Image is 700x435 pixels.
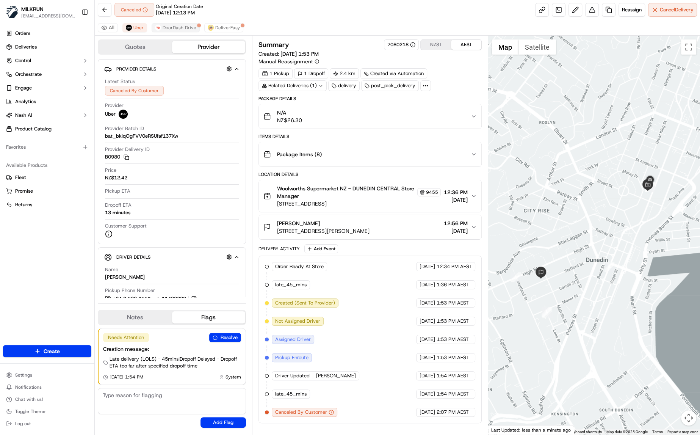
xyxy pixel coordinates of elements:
button: B0980 [105,154,129,160]
button: Control [3,55,91,67]
span: [DATE] 1:54 PM [110,374,143,380]
span: 9455 [426,189,438,195]
span: Control [15,57,31,64]
span: Uber [105,111,116,118]
a: Open this area in Google Maps (opens a new window) [490,425,515,435]
span: +64 3 568 0550 ext. 11488689 [113,295,186,302]
button: 7080218 [387,41,415,48]
button: Driver Details [104,251,240,263]
button: Reassign [619,3,645,17]
button: Manual Reassignment [258,58,319,65]
span: [DATE] [420,281,435,288]
div: delivery [328,80,360,91]
button: DoorDash Drive [152,23,200,32]
div: 1 Dropoff [294,68,328,79]
span: [DATE] [420,263,435,270]
span: 12:36 PM [444,188,468,196]
button: Quotes [99,41,172,53]
span: Notifications [15,384,42,390]
span: Order Ready At Store [275,263,324,270]
h3: Summary [258,41,289,48]
img: MILKRUN [6,6,18,18]
span: Price [105,167,116,174]
span: Created: [258,50,319,58]
span: [DATE] [420,372,435,379]
span: [DATE] [420,409,435,416]
span: Driver Updated [275,372,310,379]
div: Needs Attention [103,333,149,342]
button: MILKRUNMILKRUN[EMAIL_ADDRESS][DOMAIN_NAME] [3,3,78,21]
a: Returns [6,201,88,208]
a: +64 3 568 0550 ext. 11488689 [105,295,199,303]
span: Orchestrate [15,71,42,78]
span: Provider Delivery ID [105,146,150,153]
button: All [98,23,118,32]
span: Map data ©2025 Google [606,430,648,434]
span: N/A [277,109,302,116]
button: Toggle Theme [3,406,91,417]
span: [DATE] 12:13 PM [156,9,195,16]
button: Canceled [114,3,154,17]
span: Provider [105,102,124,109]
img: doordash_logo_v2.png [155,25,161,31]
button: NZST [421,40,451,50]
button: Engage [3,82,91,94]
span: Create [44,347,60,355]
div: Package Details [258,96,482,102]
span: [DATE] [444,196,468,204]
div: Location Details [258,171,482,177]
span: Canceled By Customer [275,409,327,416]
button: Resolve [209,333,241,342]
span: 1:53 PM AEST [437,354,469,361]
span: Cancel Delivery [660,6,694,13]
div: Available Products [3,159,91,171]
span: 12:56 PM [444,220,468,227]
span: DoorDash Drive [163,25,196,31]
button: CancelDelivery [648,3,697,17]
button: Chat with us! [3,394,91,405]
span: [DATE] [420,300,435,306]
span: [DATE] [420,391,435,397]
button: Uber [122,23,147,32]
span: [STREET_ADDRESS][PERSON_NAME] [277,227,370,235]
div: 1 [511,272,521,282]
span: [DATE] 1:53 PM [280,50,319,57]
div: 2.4 km [330,68,359,79]
span: DeliverEasy [215,25,240,31]
span: 1:54 PM AEST [437,391,469,397]
span: Driver Details [116,254,150,260]
span: NZ$12.42 [105,174,127,181]
span: 1:53 PM AEST [437,318,469,325]
button: MILKRUN [21,5,44,13]
div: 4 [604,262,614,272]
button: Orchestrate [3,68,91,80]
span: [STREET_ADDRESS] [277,200,441,207]
span: Engage [15,85,32,91]
span: Latest Status [105,78,135,85]
div: Items Details [258,133,482,140]
button: Map camera controls [681,410,696,426]
a: Terms (opens in new tab) [652,430,663,434]
a: Deliveries [3,41,91,53]
button: Provider Details [104,63,240,75]
button: Notifications [3,382,91,393]
button: Provider [172,41,246,53]
a: Orders [3,27,91,39]
span: Not Assigned Driver [275,318,320,325]
button: Log out [3,418,91,429]
span: Manual Reassignment [258,58,313,65]
span: Customer Support [105,223,147,229]
div: Favorites [3,141,91,153]
div: 6 [645,182,655,192]
a: Report a map error [667,430,698,434]
span: Assigned Driver [275,336,311,343]
span: Pickup Phone Number [105,287,155,294]
div: Last Updated: less than a minute ago [488,425,574,435]
span: Name [105,266,118,273]
button: Flags [172,311,246,324]
div: 2 [542,308,552,318]
button: Create [3,345,91,357]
